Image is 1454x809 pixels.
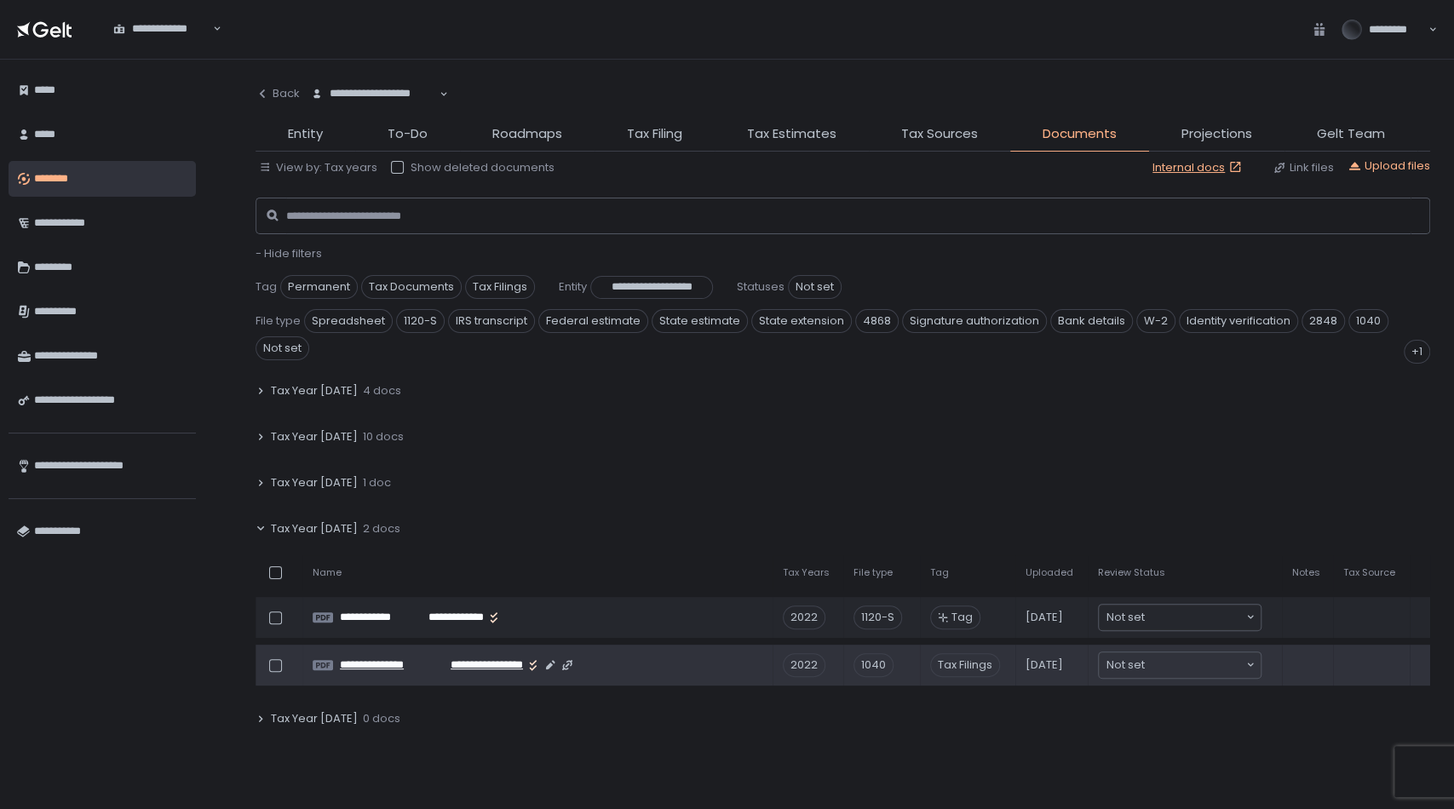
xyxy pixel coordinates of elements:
div: Search for option [1099,652,1261,678]
span: Tax Year [DATE] [271,711,358,726]
span: Review Status [1098,566,1165,579]
div: 1120-S [853,605,902,629]
span: Tax Year [DATE] [271,521,358,536]
span: Tax Filing [627,124,682,144]
span: Tax Sources [901,124,978,144]
div: Search for option [1099,605,1261,630]
span: Gelt Team [1317,124,1385,144]
span: Not set [256,336,309,360]
span: 2848 [1302,309,1345,333]
span: Projections [1181,124,1252,144]
div: Search for option [102,12,221,47]
span: Tag [930,566,949,579]
span: State extension [751,309,852,333]
span: Tag [951,610,973,625]
button: Link files [1273,160,1334,175]
button: - Hide filters [256,246,322,261]
button: Upload files [1348,158,1430,174]
input: Search for option [1145,657,1244,674]
span: Tax Years [783,566,830,579]
span: 1120-S [396,309,445,333]
span: Name [313,566,342,579]
span: Tag [256,279,277,295]
span: Federal estimate [538,309,648,333]
input: Search for option [1145,609,1244,626]
span: Spreadsheet [304,309,393,333]
span: 4 docs [363,383,401,399]
span: 10 docs [363,429,404,445]
span: - Hide filters [256,245,322,261]
span: Notes [1292,566,1320,579]
span: Roadmaps [492,124,562,144]
div: Back [256,86,300,101]
span: Tax Source [1343,566,1395,579]
div: 2022 [783,653,825,677]
span: Not set [788,275,842,299]
span: Not set [1106,609,1145,626]
span: Statuses [737,279,784,295]
button: View by: Tax years [259,160,377,175]
span: Identity verification [1179,309,1298,333]
a: Internal docs [1152,160,1245,175]
div: 2022 [783,605,825,629]
div: Search for option [300,77,448,112]
span: 2 docs [363,521,400,536]
span: 0 docs [363,711,400,726]
span: 4868 [855,309,899,333]
span: To-Do [388,124,428,144]
div: +1 [1404,340,1430,364]
span: Tax Documents [361,275,462,299]
span: Tax Estimates [747,124,836,144]
input: Search for option [113,37,211,54]
span: Entity [288,124,323,144]
span: Documents [1043,124,1117,144]
span: Not set [1106,657,1145,674]
span: [DATE] [1026,610,1063,625]
span: Tax Year [DATE] [271,383,358,399]
input: Search for option [311,101,438,118]
span: File type [853,566,893,579]
span: Permanent [280,275,358,299]
span: Tax Filings [465,275,535,299]
span: Uploaded [1026,566,1073,579]
span: Tax Filings [930,653,1000,677]
span: File type [256,313,301,329]
span: 1 doc [363,475,391,491]
span: Entity [559,279,587,295]
span: [DATE] [1026,657,1063,673]
span: Tax Year [DATE] [271,429,358,445]
span: Bank details [1050,309,1133,333]
span: Signature authorization [902,309,1047,333]
div: 1040 [853,653,894,677]
span: State estimate [652,309,748,333]
button: Back [256,77,300,111]
span: W-2 [1136,309,1175,333]
span: IRS transcript [448,309,535,333]
span: 1040 [1348,309,1388,333]
span: Tax Year [DATE] [271,475,358,491]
